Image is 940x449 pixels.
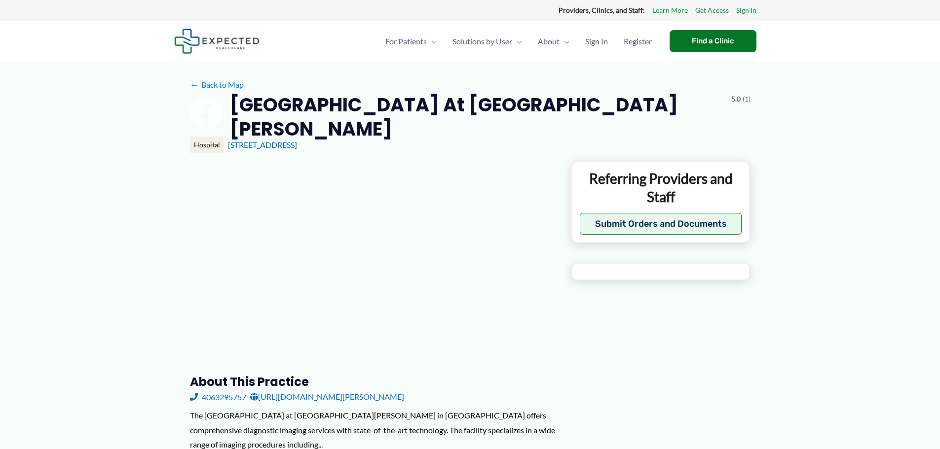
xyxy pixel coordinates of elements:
[560,24,569,59] span: Menu Toggle
[250,389,404,404] a: [URL][DOMAIN_NAME][PERSON_NAME]
[174,29,260,54] img: Expected Healthcare Logo - side, dark font, small
[616,24,660,59] a: Register
[452,24,512,59] span: Solutions by User
[580,170,742,206] p: Referring Providers and Staff
[377,24,660,59] nav: Primary Site Navigation
[652,4,688,17] a: Learn More
[580,213,742,235] button: Submit Orders and Documents
[512,24,522,59] span: Menu Toggle
[190,374,556,389] h3: About this practice
[190,80,199,89] span: ←
[377,24,445,59] a: For PatientsMenu Toggle
[445,24,530,59] a: Solutions by UserMenu Toggle
[427,24,437,59] span: Menu Toggle
[538,24,560,59] span: About
[229,93,723,141] h2: [GEOGRAPHIC_DATA] at [GEOGRAPHIC_DATA][PERSON_NAME]
[385,24,427,59] span: For Patients
[743,93,751,105] span: (1)
[670,30,756,52] a: Find a Clinic
[695,4,729,17] a: Get Access
[736,4,756,17] a: Sign In
[530,24,577,59] a: AboutMenu Toggle
[577,24,616,59] a: Sign In
[585,24,608,59] span: Sign In
[559,6,645,14] strong: Providers, Clinics, and Staff:
[190,389,246,404] a: 4063295757
[190,77,244,92] a: ←Back to Map
[228,140,297,149] a: [STREET_ADDRESS]
[731,93,741,105] span: 5.0
[190,137,224,153] div: Hospital
[624,24,652,59] span: Register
